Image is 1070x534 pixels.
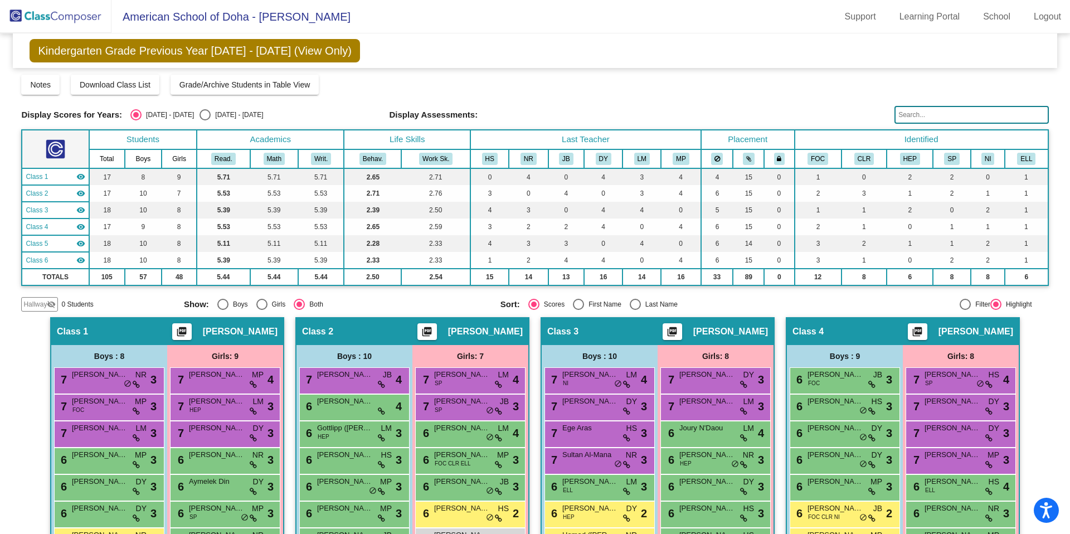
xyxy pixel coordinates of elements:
div: Boys : 10 [542,345,658,367]
td: 9 [125,219,162,235]
th: Boys [125,149,162,168]
th: Academics [197,130,344,149]
span: [PERSON_NAME] [938,326,1013,337]
td: 2.39 [344,202,401,219]
td: 1 [887,185,933,202]
td: 18 [89,202,125,219]
th: Total [89,149,125,168]
span: Class 1 [57,326,88,337]
mat-icon: visibility [76,222,85,231]
td: 2.54 [401,269,470,285]
td: 2.50 [344,269,401,285]
td: 5.39 [197,202,250,219]
mat-radio-group: Select an option [130,109,263,120]
a: Support [836,8,885,26]
button: Print Students Details [908,323,927,340]
td: 2 [795,219,842,235]
button: Work Sk. [419,153,453,165]
td: 2.59 [401,219,470,235]
td: 3 [622,168,661,185]
td: 0 [933,202,971,219]
td: 1 [1005,168,1048,185]
span: 3 [150,371,157,388]
span: Display Assessments: [390,110,478,120]
td: 0 [470,168,509,185]
td: 1 [887,235,933,252]
span: LM [498,369,509,381]
td: 16 [584,269,622,285]
mat-icon: visibility_off [47,300,56,309]
span: Class 4 [792,326,824,337]
div: Boys : 9 [787,345,903,367]
td: 1 [795,202,842,219]
button: LM [634,153,650,165]
span: 4 [267,371,274,388]
td: 4 [548,185,585,202]
td: 14 [622,269,661,285]
td: 8 [162,252,197,269]
th: Involved with Counselors regularly inside the school day [842,149,887,168]
td: 15 [733,219,764,235]
td: 5 [701,202,733,219]
td: 2 [933,168,971,185]
td: 5.53 [298,185,344,202]
td: TOTALS [22,269,89,285]
td: 4 [622,202,661,219]
mat-icon: picture_as_pdf [665,326,679,342]
td: 3 [509,202,548,219]
th: Keep with students [733,149,764,168]
th: Monica Perez [661,149,701,168]
button: Math [264,153,285,165]
th: Placement [701,130,795,149]
td: 17 [89,168,125,185]
td: 0 [584,185,622,202]
td: 0 [764,252,794,269]
td: 4 [509,168,548,185]
td: 1 [971,185,1005,202]
th: Focus concerns [795,149,842,168]
span: [PERSON_NAME] [562,369,618,380]
button: Print Students Details [417,323,437,340]
td: Anje Bridge - No Class Name [22,252,89,269]
td: 5.44 [197,269,250,285]
span: [PERSON_NAME] [203,326,278,337]
td: 15 [733,168,764,185]
td: 6 [701,235,733,252]
th: Keep away students [701,149,733,168]
td: 17 [89,185,125,202]
td: 12 [795,269,842,285]
td: 0 [661,235,701,252]
td: 2.28 [344,235,401,252]
span: Class 2 [302,326,333,337]
td: 5.11 [197,235,250,252]
td: 6 [701,219,733,235]
mat-icon: visibility [76,206,85,215]
mat-icon: picture_as_pdf [175,326,188,342]
span: NR [135,369,147,381]
td: 6 [701,252,733,269]
span: DY [743,369,754,381]
td: 10 [125,202,162,219]
button: Writ. [311,153,331,165]
mat-icon: picture_as_pdf [420,326,434,342]
th: Girls [162,149,197,168]
th: Parent is Staff Member [933,149,971,168]
td: 1 [1005,185,1048,202]
td: 4 [470,202,509,219]
td: Paul Hodgson - No Class Name [22,202,89,219]
td: 15 [470,269,509,285]
td: 4 [584,252,622,269]
input: Search... [894,106,1048,124]
td: 3 [470,219,509,235]
td: 105 [89,269,125,285]
td: 1 [1005,235,1048,252]
td: 9 [162,168,197,185]
td: 14 [733,235,764,252]
span: Sort: [500,299,520,309]
button: NI [981,153,995,165]
span: HS [989,369,999,381]
td: 2 [971,235,1005,252]
td: 8 [162,235,197,252]
span: JB [873,369,882,381]
span: Class 2 [26,188,48,198]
